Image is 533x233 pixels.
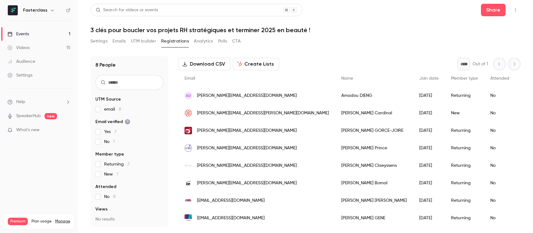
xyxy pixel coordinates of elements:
div: No [484,192,516,209]
div: v 4.0.25 [17,10,31,15]
span: 8 [113,195,116,199]
div: [DATE] [413,174,445,192]
img: logo_orange.svg [10,10,15,15]
button: Analytics [194,36,213,46]
div: [DATE] [413,157,445,174]
div: [DATE] [413,192,445,209]
button: Emails [113,36,126,46]
span: 1 [117,172,118,176]
div: [DATE] [413,87,445,104]
span: Help [16,99,25,105]
span: [PERSON_NAME][EMAIL_ADDRESS][DOMAIN_NAME] [197,180,297,186]
div: Domaine: [DOMAIN_NAME] [16,16,70,21]
img: cmac.com [185,197,192,204]
span: What's new [16,127,40,133]
button: Registrations [161,36,189,46]
span: 7 [114,130,117,134]
img: website_grey.svg [10,16,15,21]
span: Member type [451,76,478,81]
p: No results [95,216,163,222]
div: Domaine [32,37,48,41]
span: 7 [127,162,130,166]
button: Settings [90,36,108,46]
div: Returning [445,122,484,139]
h6: Fasterclass [23,7,47,13]
div: Amadou DIENG [335,87,413,104]
div: [PERSON_NAME] GENE [335,209,413,227]
img: fr.bosch.com [185,214,192,222]
span: UTM Source [95,96,121,102]
span: Premium [8,218,28,225]
span: email [104,106,121,112]
span: [PERSON_NAME][EMAIL_ADDRESS][PERSON_NAME][DOMAIN_NAME] [197,110,329,116]
div: [DATE] [413,104,445,122]
div: Mots-clés [78,37,95,41]
div: No [484,174,516,192]
span: [PERSON_NAME][EMAIL_ADDRESS][DOMAIN_NAME] [197,127,297,134]
div: [PERSON_NAME] GORCE-JOIRE [335,122,413,139]
div: No [484,87,516,104]
button: UTM builder [131,36,156,46]
span: 1 [113,140,115,144]
img: Fasterclass [8,5,18,15]
span: Name [341,76,353,81]
div: [DATE] [413,209,445,227]
img: police.belgium.eu [185,179,192,187]
div: [PERSON_NAME] Claeyssens [335,157,413,174]
a: SpeakerHub [16,113,41,119]
div: Returning [445,87,484,104]
span: Email [185,76,195,81]
span: New [104,171,118,177]
div: Returning [445,157,484,174]
button: Download CSV [178,58,230,70]
span: Yes [104,129,117,135]
div: Returning [445,192,484,209]
span: Attended [95,184,116,190]
img: limagrain.com [185,127,192,134]
span: Returning [104,161,130,167]
span: Join date [419,76,439,81]
div: Returning [445,139,484,157]
div: Audience [7,58,35,65]
div: [PERSON_NAME] Bomal [335,174,413,192]
button: Polls [218,36,227,46]
div: Returning [445,209,484,227]
span: Views [95,206,108,212]
h1: 3 clés pour boucler vos projets RH stratégiques et terminer 2025 en beauté ! [90,26,521,34]
button: CTA [232,36,241,46]
div: New [445,104,484,122]
h1: 8 People [95,61,116,69]
li: help-dropdown-opener [7,99,70,105]
span: Attended [490,76,509,81]
button: Share [481,4,506,16]
span: Member type [95,151,124,157]
span: [PERSON_NAME][EMAIL_ADDRESS][DOMAIN_NAME] [197,145,297,151]
span: No [104,194,116,200]
div: [DATE] [413,139,445,157]
a: Manage [55,219,70,224]
div: No [484,104,516,122]
div: Settings [7,72,32,78]
div: [PERSON_NAME] [PERSON_NAME] [335,192,413,209]
span: No [104,139,115,145]
span: new [45,113,57,119]
span: [EMAIL_ADDRESS][DOMAIN_NAME] [197,215,265,221]
div: Returning [445,174,484,192]
span: [PERSON_NAME][EMAIL_ADDRESS][DOMAIN_NAME] [197,162,297,169]
span: [EMAIL_ADDRESS][DOMAIN_NAME] [197,197,265,204]
span: AD [186,93,191,98]
span: Plan usage [31,219,51,224]
div: [PERSON_NAME] Cardinal [335,104,413,122]
button: Create Lists [233,58,279,70]
span: [PERSON_NAME][EMAIL_ADDRESS][DOMAIN_NAME] [197,92,297,99]
div: Search for videos or events [96,7,158,13]
img: groupe-uneo.fr [185,144,192,152]
div: No [484,157,516,174]
img: sciensano.be [185,162,192,169]
p: Out of 1 [473,61,488,67]
div: No [484,139,516,157]
span: Email verified [95,119,130,125]
div: Events [7,31,29,37]
div: No [484,209,516,227]
img: montreal.ca [185,109,192,117]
